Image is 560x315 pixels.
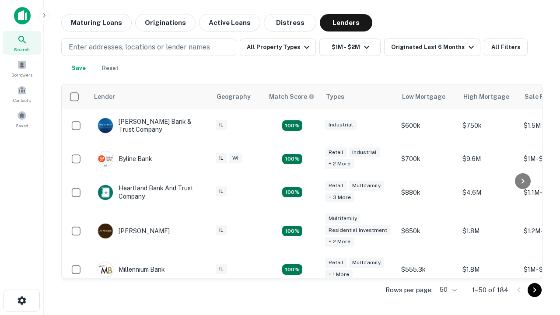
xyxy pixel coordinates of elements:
div: Low Mortgage [402,91,445,102]
div: IL [216,120,227,130]
div: Millennium Bank [98,262,165,277]
th: Types [321,84,397,109]
div: Multifamily [349,258,384,268]
div: + 2 more [325,237,354,247]
div: Heartland Bank And Trust Company [98,184,203,200]
div: Matching Properties: 16, hasApolloMatch: undefined [282,264,302,275]
div: Industrial [325,120,357,130]
span: Contacts [13,97,31,104]
button: Lenders [320,14,372,31]
button: All Filters [484,38,528,56]
div: Retail [325,147,347,157]
th: High Mortgage [458,84,519,109]
td: $600k [397,109,458,142]
a: Saved [3,107,41,131]
div: + 3 more [325,192,354,203]
p: 1–50 of 184 [472,285,508,295]
td: $750k [458,109,519,142]
span: Borrowers [11,71,32,78]
div: IL [216,186,227,196]
button: All Property Types [240,38,316,56]
span: Search [14,46,30,53]
div: Industrial [349,147,380,157]
a: Contacts [3,82,41,105]
div: Capitalize uses an advanced AI algorithm to match your search with the best lender. The match sco... [269,92,315,101]
div: Lender [94,91,115,102]
a: Search [3,31,41,55]
button: Distress [264,14,316,31]
iframe: Chat Widget [516,217,560,259]
td: $1.8M [458,209,519,253]
button: Reset [96,59,124,77]
th: Geography [211,84,264,109]
button: Originated Last 6 Months [384,38,480,56]
span: Saved [16,122,28,129]
button: Save your search to get updates of matches that match your search criteria. [65,59,93,77]
div: Multifamily [349,181,384,191]
td: $555.3k [397,253,458,286]
button: Maturing Loans [61,14,132,31]
td: $9.6M [458,142,519,175]
img: picture [98,151,113,166]
td: $650k [397,209,458,253]
button: $1M - $2M [319,38,381,56]
p: Enter addresses, locations or lender names [69,42,210,52]
img: picture [98,224,113,238]
td: $880k [397,175,458,209]
a: Borrowers [3,56,41,80]
div: 50 [436,283,458,296]
div: Geography [217,91,251,102]
h6: Match Score [269,92,313,101]
div: + 1 more [325,269,353,280]
div: WI [229,153,242,163]
div: IL [216,264,227,274]
div: Matching Properties: 28, hasApolloMatch: undefined [282,120,302,131]
td: $700k [397,142,458,175]
div: Retail [325,258,347,268]
div: Residential Investment [325,225,391,235]
div: Originated Last 6 Months [391,42,476,52]
div: Matching Properties: 20, hasApolloMatch: undefined [282,154,302,164]
button: Originations [135,14,196,31]
div: Matching Properties: 25, hasApolloMatch: undefined [282,226,302,236]
td: $4.6M [458,175,519,209]
div: IL [216,153,227,163]
button: Active Loans [199,14,260,31]
div: Multifamily [325,213,360,224]
div: Byline Bank [98,151,152,167]
th: Lender [89,84,211,109]
img: picture [98,262,113,277]
td: $1.8M [458,253,519,286]
div: [PERSON_NAME] Bank & Trust Company [98,118,203,133]
button: Enter addresses, locations or lender names [61,38,236,56]
div: IL [216,225,227,235]
p: Rows per page: [385,285,433,295]
div: + 2 more [325,159,354,169]
button: Go to next page [528,283,542,297]
img: capitalize-icon.png [14,7,31,24]
div: Retail [325,181,347,191]
img: picture [98,185,113,200]
th: Capitalize uses an advanced AI algorithm to match your search with the best lender. The match sco... [264,84,321,109]
div: [PERSON_NAME] [98,223,170,239]
div: High Mortgage [463,91,509,102]
div: Matching Properties: 19, hasApolloMatch: undefined [282,187,302,198]
img: picture [98,118,113,133]
div: Types [326,91,344,102]
th: Low Mortgage [397,84,458,109]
